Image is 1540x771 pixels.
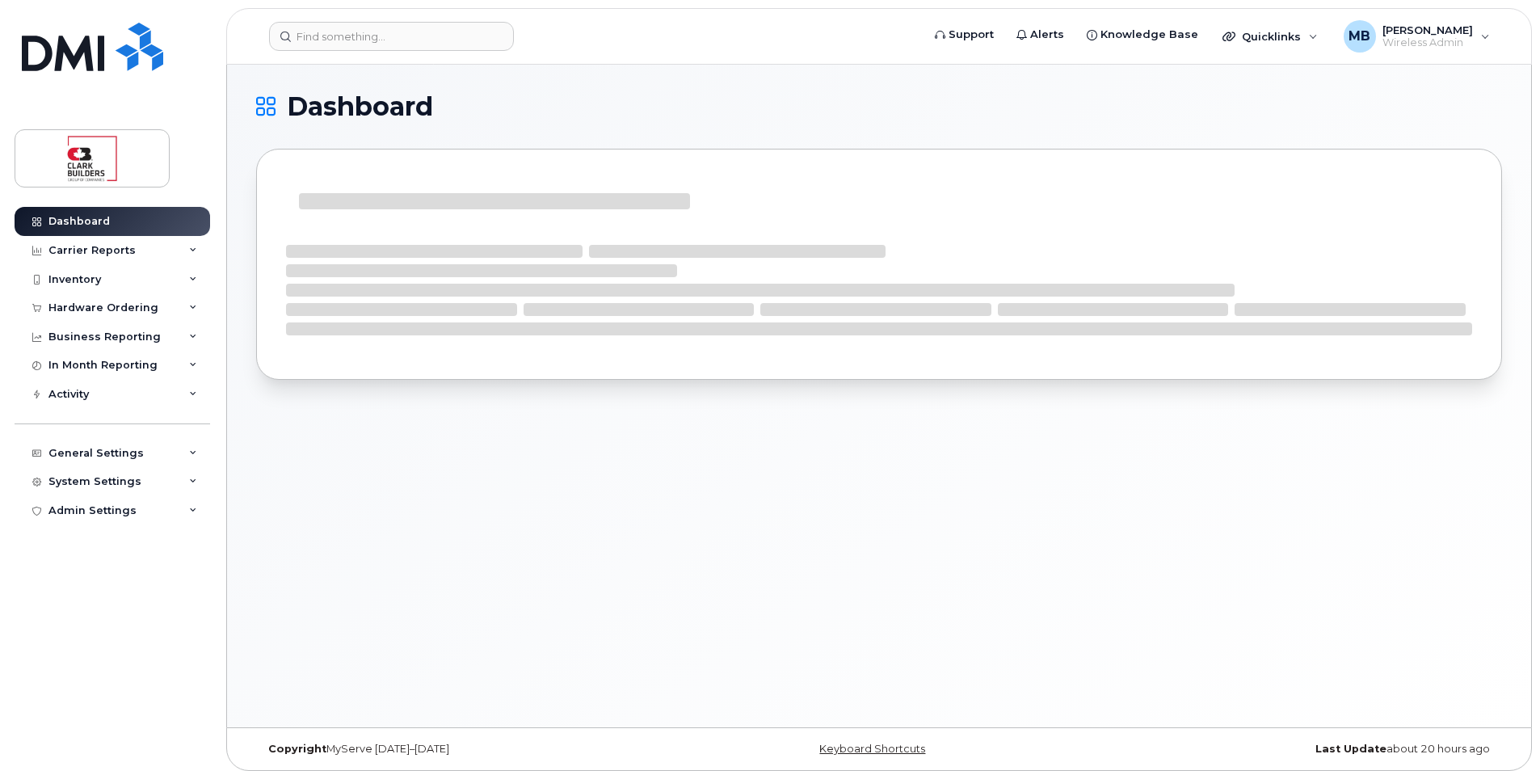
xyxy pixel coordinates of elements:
[1315,743,1386,755] strong: Last Update
[256,743,671,756] div: MyServe [DATE]–[DATE]
[268,743,326,755] strong: Copyright
[287,95,433,119] span: Dashboard
[1087,743,1502,756] div: about 20 hours ago
[819,743,925,755] a: Keyboard Shortcuts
